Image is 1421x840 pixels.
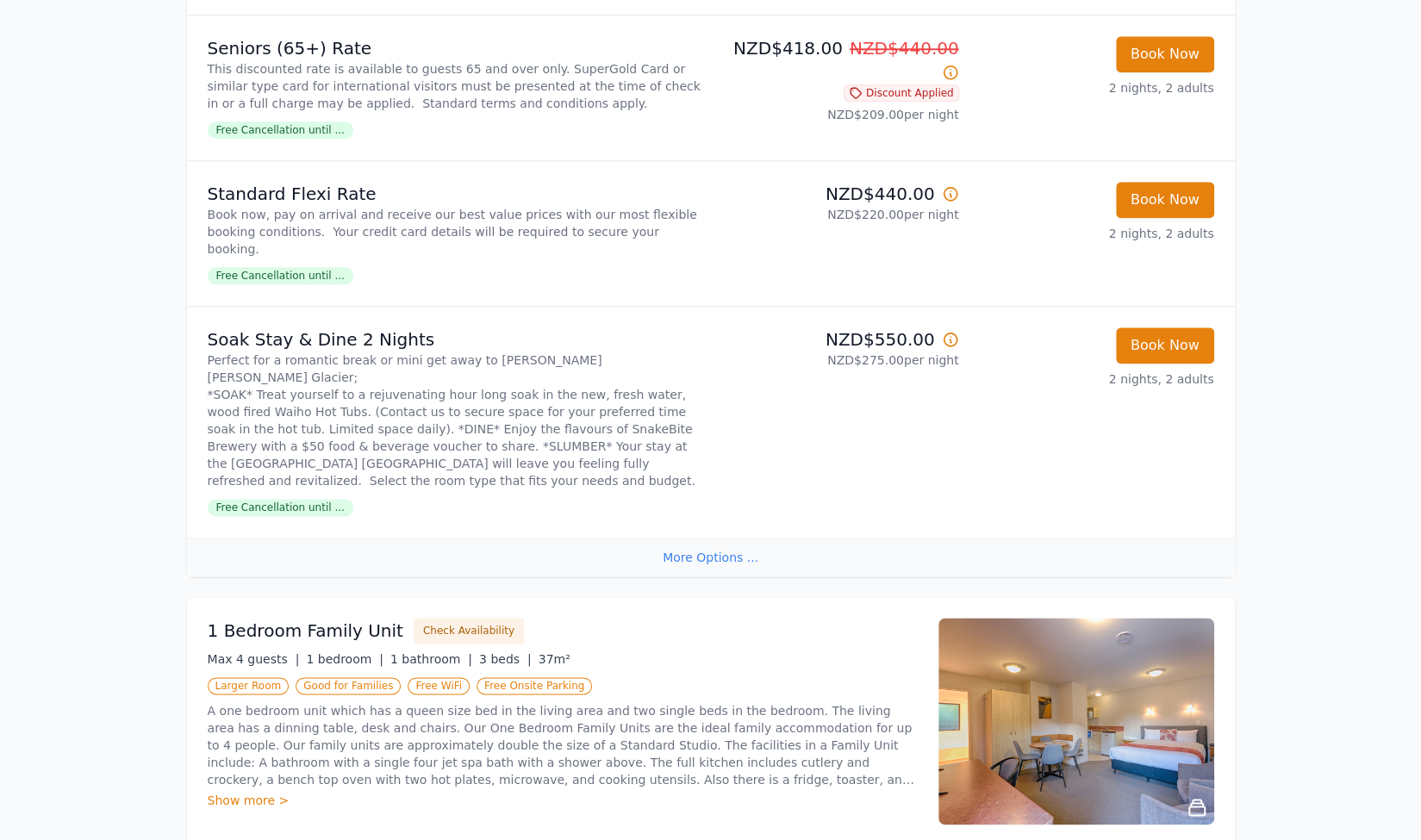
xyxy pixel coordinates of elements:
button: Check Availability [414,618,524,644]
span: Free Onsite Parking [477,677,592,694]
span: 1 bedroom | [306,652,383,666]
p: This discounted rate is available to guests 65 and over only. SuperGold Card or similar type card... [208,60,704,112]
h3: 1 Bedroom Family Unit [208,619,403,643]
div: More Options ... [187,538,1235,576]
p: Seniors (65+) Rate [208,36,704,60]
p: NZD$418.00 [718,36,959,84]
span: Good for Families [296,677,401,694]
span: Free Cancellation until ... [208,267,353,284]
span: Max 4 guests | [208,652,300,666]
span: Discount Applied [844,84,959,102]
p: 2 nights, 2 adults [973,79,1214,96]
p: Standard Flexi Rate [208,182,704,206]
span: 37m² [539,652,570,666]
button: Book Now [1116,36,1214,72]
p: 2 nights, 2 adults [973,370,1214,388]
span: 3 beds | [479,652,532,666]
span: Larger Room [208,677,290,694]
span: NZD$440.00 [850,38,959,59]
p: Perfect for a romantic break or mini get away to [PERSON_NAME] [PERSON_NAME] Glacier; *SOAK* Trea... [208,352,704,489]
p: NZD$209.00 per night [718,106,959,123]
span: Free Cancellation until ... [208,121,353,139]
p: Book now, pay on arrival and receive our best value prices with our most flexible booking conditi... [208,206,704,258]
button: Book Now [1116,182,1214,218]
p: NZD$440.00 [718,182,959,206]
button: Book Now [1116,327,1214,364]
p: A one bedroom unit which has a queen size bed in the living area and two single beds in the bedro... [208,702,918,788]
p: 2 nights, 2 adults [973,225,1214,242]
p: Soak Stay & Dine 2 Nights [208,327,704,352]
p: NZD$220.00 per night [718,206,959,223]
p: NZD$550.00 [718,327,959,352]
p: NZD$275.00 per night [718,352,959,369]
span: Free Cancellation until ... [208,499,353,516]
span: Free WiFi [408,677,470,694]
div: Show more > [208,792,918,809]
span: 1 bathroom | [390,652,472,666]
